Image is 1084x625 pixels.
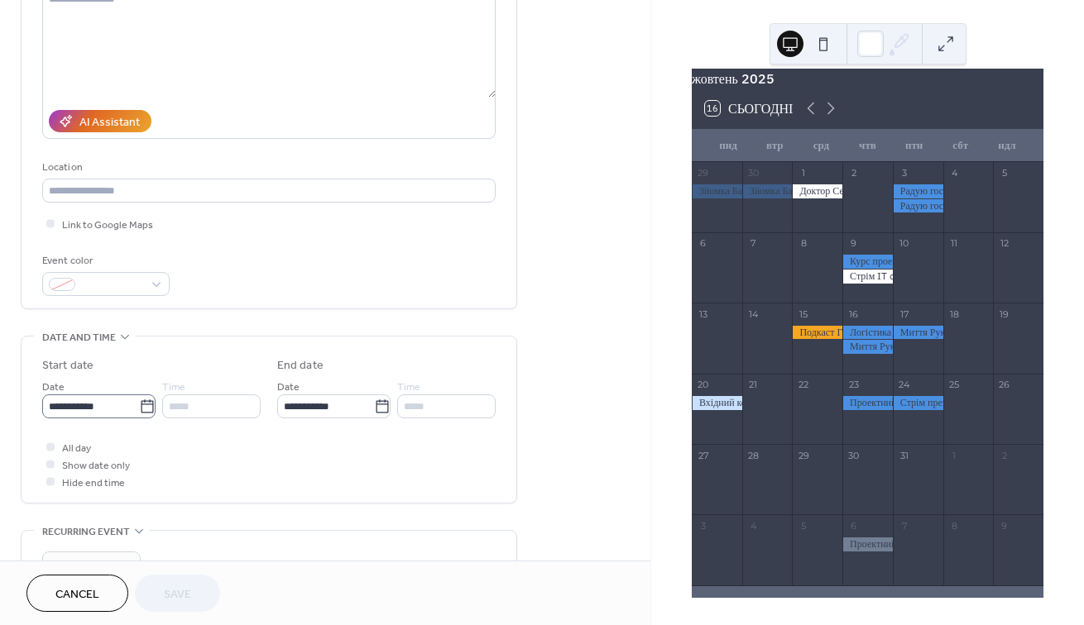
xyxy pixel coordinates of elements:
[747,167,760,179] div: 30
[842,326,893,340] div: Логістика історія майстрів
[898,308,910,320] div: 17
[798,129,844,162] div: срд
[705,129,751,162] div: пнд
[898,519,910,532] div: 7
[692,69,1043,88] div: жовтень 2025
[847,519,860,532] div: 6
[42,379,65,396] span: Date
[277,357,324,375] div: End date
[842,270,893,284] div: Стрім IT day Temabit
[891,129,938,162] div: птн
[797,519,809,532] div: 5
[842,396,893,410] div: Проектний менеджмент 5/6
[62,217,153,234] span: Link to Google Maps
[998,379,1010,391] div: 26
[893,184,943,198] div: Радую гостя стрім
[42,357,94,375] div: Start date
[747,379,760,391] div: 21
[792,184,842,198] div: Доктор Сем стрім, радіорубка
[998,167,1010,179] div: 5
[742,184,793,198] div: Зйомка Бадді
[751,129,798,162] div: втр
[842,537,893,551] div: Проектний менеджмент
[49,110,151,132] button: AI Assistant
[747,237,760,250] div: 7
[998,519,1010,532] div: 9
[938,129,984,162] div: сбт
[42,159,492,176] div: Location
[747,449,760,461] div: 28
[847,167,860,179] div: 2
[42,329,116,346] span: Date and time
[893,199,943,213] div: Радую гостя, керівники
[697,237,709,250] div: 6
[948,519,961,532] div: 8
[893,326,943,340] div: Миття Рук
[797,379,809,391] div: 22
[893,396,943,410] div: Стрім презентація книги
[42,252,166,270] div: Event color
[692,184,742,198] div: Зйомка Бадді
[397,379,420,396] span: Time
[697,308,709,320] div: 13
[847,449,860,461] div: 30
[162,379,185,396] span: Time
[948,308,961,320] div: 18
[844,129,890,162] div: чтв
[998,308,1010,320] div: 19
[948,167,961,179] div: 4
[62,440,91,457] span: All day
[797,167,809,179] div: 1
[898,449,910,461] div: 31
[842,340,893,354] div: Миття Рук
[898,167,910,179] div: 3
[62,457,130,475] span: Show date only
[697,379,709,391] div: 20
[998,449,1010,461] div: 2
[692,396,742,410] div: Вхідний контроль, Відвантаження, Контроль придатності
[797,449,809,461] div: 29
[797,237,809,250] div: 8
[948,449,961,461] div: 1
[792,326,842,340] div: Подкаст Гефест, 2 зйомки
[898,379,910,391] div: 24
[26,575,128,612] button: Cancel
[55,586,99,604] span: Cancel
[747,519,760,532] div: 4
[984,129,1030,162] div: ндл
[42,523,130,541] span: Recurring event
[62,475,125,492] span: Hide end time
[847,237,860,250] div: 9
[277,379,300,396] span: Date
[998,237,1010,250] div: 12
[699,97,799,120] button: 16Сьогодні
[79,114,140,131] div: AI Assistant
[747,308,760,320] div: 14
[847,379,860,391] div: 23
[797,308,809,320] div: 15
[898,237,910,250] div: 10
[948,379,961,391] div: 25
[842,255,893,269] div: Курс проектний менеджмент 3-4
[847,308,860,320] div: 16
[697,449,709,461] div: 27
[49,556,111,575] span: Do not repeat
[697,167,709,179] div: 29
[697,519,709,532] div: 3
[948,237,961,250] div: 11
